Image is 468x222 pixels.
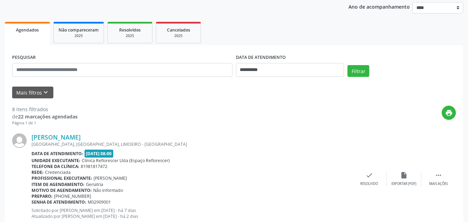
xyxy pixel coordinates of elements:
[16,27,39,33] span: Agendados
[236,52,286,63] label: DATA DE ATENDIMENTO
[81,163,107,169] span: 81981817472
[85,150,114,158] span: [DATE] 08:00
[42,89,50,96] i: keyboard_arrow_down
[32,133,81,141] a: [PERSON_NAME]
[32,158,80,163] b: Unidade executante:
[93,187,123,193] span: Não informado
[86,181,103,187] span: Geriatria
[32,169,44,175] b: Rede:
[12,52,36,63] label: PESQUISAR
[45,169,71,175] span: Credenciada
[59,33,99,38] div: 2025
[348,2,410,11] p: Ano de acompanhamento
[32,163,79,169] b: Telefone da clínica:
[12,87,53,99] button: Mais filtroskeyboard_arrow_down
[32,207,352,219] p: Solicitado por [PERSON_NAME] em [DATE] - há 7 dias Atualizado por [PERSON_NAME] em [DATE] - há 2 ...
[445,109,453,117] i: print
[12,133,27,148] img: img
[12,113,78,120] div: de
[59,27,99,33] span: Não compareceram
[12,106,78,113] div: 8 itens filtrados
[347,65,369,77] button: Filtrar
[32,193,53,199] b: Preparo:
[82,158,170,163] span: Clínica Reflorescer Ltda (Espaço Reflorescer)
[32,141,352,147] div: [GEOGRAPHIC_DATA], [GEOGRAPHIC_DATA], LIMOEIRO - [GEOGRAPHIC_DATA]
[391,181,416,186] div: Exportar (PDF)
[32,175,92,181] b: Profissional executante:
[32,187,92,193] b: Motivo de agendamento:
[360,181,378,186] div: Resolvido
[32,199,86,205] b: Senha de atendimento:
[167,27,190,33] span: Cancelados
[18,113,78,120] strong: 22 marcações agendadas
[113,33,147,38] div: 2025
[365,171,373,179] i: check
[435,171,442,179] i: 
[32,181,85,187] b: Item de agendamento:
[88,199,111,205] span: M02909001
[12,120,78,126] div: Página 1 de 1
[429,181,448,186] div: Mais ações
[119,27,141,33] span: Resolvidos
[32,151,83,157] b: Data de atendimento:
[54,193,91,199] span: [PHONE_NUMBER]
[400,171,408,179] i: insert_drive_file
[94,175,127,181] span: [PERSON_NAME]
[161,33,196,38] div: 2025
[442,106,456,120] button: print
